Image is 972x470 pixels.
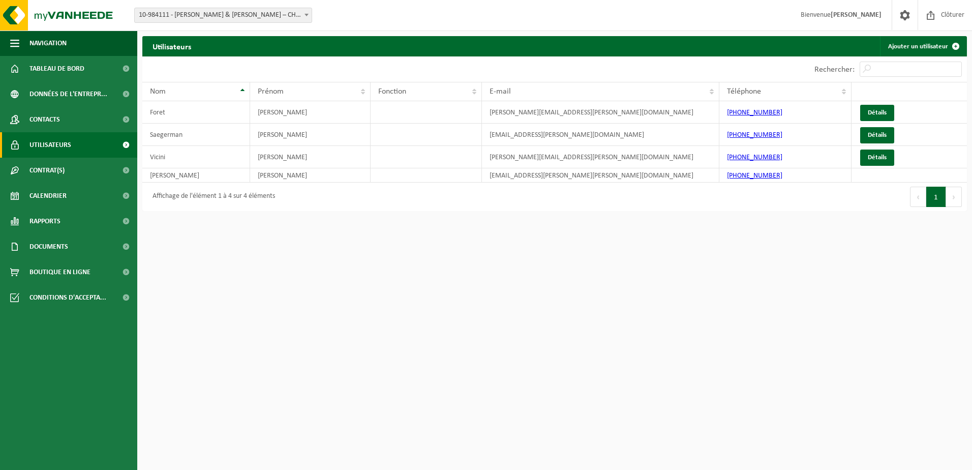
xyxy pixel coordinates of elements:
td: [PERSON_NAME] [250,146,371,168]
strong: [PERSON_NAME] [831,11,882,19]
h2: Utilisateurs [142,36,201,56]
label: Rechercher: [814,66,855,74]
td: [EMAIL_ADDRESS][PERSON_NAME][PERSON_NAME][DOMAIN_NAME] [482,168,719,183]
span: Calendrier [29,183,67,209]
a: Détails [860,127,894,143]
a: [PHONE_NUMBER] [727,172,782,180]
span: 10-984111 - THOMAS & PIRON – CHANTIER LOUVAIN-LA-NEUVE LLNCISE2 - OTTIGNIES-LOUVAIN-LA-NEUVE [135,8,312,22]
span: Documents [29,234,68,259]
button: Next [946,187,962,207]
span: Téléphone [727,87,761,96]
a: [PHONE_NUMBER] [727,109,782,116]
span: Navigation [29,31,67,56]
span: Contacts [29,107,60,132]
td: [PERSON_NAME] [142,168,250,183]
a: [PHONE_NUMBER] [727,131,782,139]
button: Previous [910,187,926,207]
td: Vicini [142,146,250,168]
td: Foret [142,101,250,124]
td: [PERSON_NAME] [250,101,371,124]
a: [PHONE_NUMBER] [727,154,782,161]
td: [PERSON_NAME] [250,124,371,146]
span: Rapports [29,209,60,234]
div: Affichage de l'élément 1 à 4 sur 4 éléments [147,188,275,206]
a: Détails [860,105,894,121]
a: Détails [860,150,894,166]
td: [PERSON_NAME][EMAIL_ADDRESS][PERSON_NAME][DOMAIN_NAME] [482,146,719,168]
span: Boutique en ligne [29,259,90,285]
span: E-mail [490,87,511,96]
span: Prénom [258,87,284,96]
span: Tableau de bord [29,56,84,81]
td: [EMAIL_ADDRESS][PERSON_NAME][DOMAIN_NAME] [482,124,719,146]
span: Données de l'entrepr... [29,81,107,107]
span: Fonction [378,87,406,96]
button: 1 [926,187,946,207]
td: Saegerman [142,124,250,146]
td: [PERSON_NAME] [250,168,371,183]
a: Ajouter un utilisateur [880,36,966,56]
span: Utilisateurs [29,132,71,158]
span: Conditions d'accepta... [29,285,106,310]
span: Nom [150,87,166,96]
td: [PERSON_NAME][EMAIL_ADDRESS][PERSON_NAME][DOMAIN_NAME] [482,101,719,124]
span: Contrat(s) [29,158,65,183]
span: 10-984111 - THOMAS & PIRON – CHANTIER LOUVAIN-LA-NEUVE LLNCISE2 - OTTIGNIES-LOUVAIN-LA-NEUVE [134,8,312,23]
